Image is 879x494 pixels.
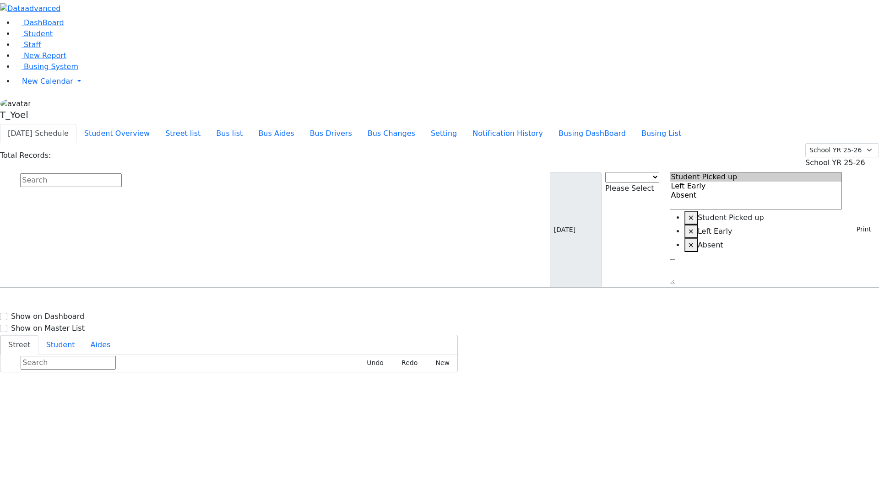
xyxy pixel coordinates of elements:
li: Left Early [684,225,842,238]
span: DashBoard [24,18,64,27]
span: Please Select [605,184,654,193]
a: New Calendar [15,72,879,91]
a: Student [15,29,53,38]
div: Street [0,354,457,372]
option: Left Early [670,182,842,191]
button: Remove item [684,225,698,238]
button: Setting [423,124,465,143]
option: Absent [670,191,842,200]
button: Busing DashBoard [551,124,634,143]
button: Student Overview [76,124,157,143]
button: Bus Changes [360,124,423,143]
button: Street list [157,124,208,143]
label: Show on Master List [11,323,85,334]
button: Student [38,335,83,354]
button: New [425,356,454,370]
span: School YR 25-26 [805,158,865,167]
span: Student [24,29,53,38]
button: Bus list [208,124,250,143]
a: Staff [15,40,41,49]
span: × [688,227,694,236]
button: Notification History [465,124,551,143]
option: Student Picked up [670,172,842,182]
a: Busing System [15,62,78,71]
span: Left Early [698,227,732,236]
span: × [688,213,694,222]
span: New Report [24,51,66,60]
span: Absent [698,241,723,249]
button: Bus Drivers [302,124,360,143]
button: Bus Aides [250,124,302,143]
button: Remove item [684,238,698,252]
li: Absent [684,238,842,252]
span: × [688,241,694,249]
li: Student Picked up [684,211,842,225]
span: Student Picked up [698,213,764,222]
span: Busing System [24,62,78,71]
a: New Report [15,51,66,60]
span: Staff [24,40,41,49]
input: Search [20,173,122,187]
a: DashBoard [15,18,64,27]
button: Busing List [634,124,689,143]
button: Undo [357,356,388,370]
label: Show on Dashboard [11,311,84,322]
select: Default select example [805,143,879,157]
span: New Calendar [22,77,73,86]
button: Redo [391,356,422,370]
input: Search [21,356,116,370]
button: Aides [83,335,119,354]
button: Remove item [684,211,698,225]
button: Print [846,222,875,236]
button: Street [0,335,38,354]
textarea: Search [670,259,675,284]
